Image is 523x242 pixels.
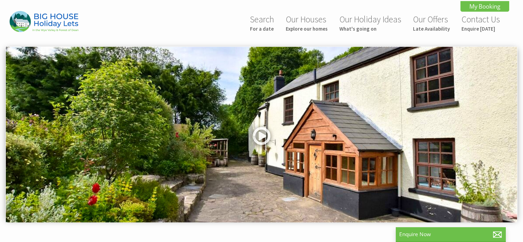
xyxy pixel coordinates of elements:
[339,25,401,32] small: What's going on
[286,25,328,32] small: Explore our homes
[10,11,78,32] img: Big House Holiday Lets
[461,25,500,32] small: Enquire [DATE]
[461,14,500,32] a: Contact UsEnquire [DATE]
[413,25,450,32] small: Late Availability
[250,25,274,32] small: For a date
[460,1,509,12] a: My Booking
[250,14,274,32] a: SearchFor a date
[339,14,401,32] a: Our Holiday IdeasWhat's going on
[286,14,328,32] a: Our HousesExplore our homes
[413,14,450,32] a: Our OffersLate Availability
[399,231,502,238] p: Enquire Now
